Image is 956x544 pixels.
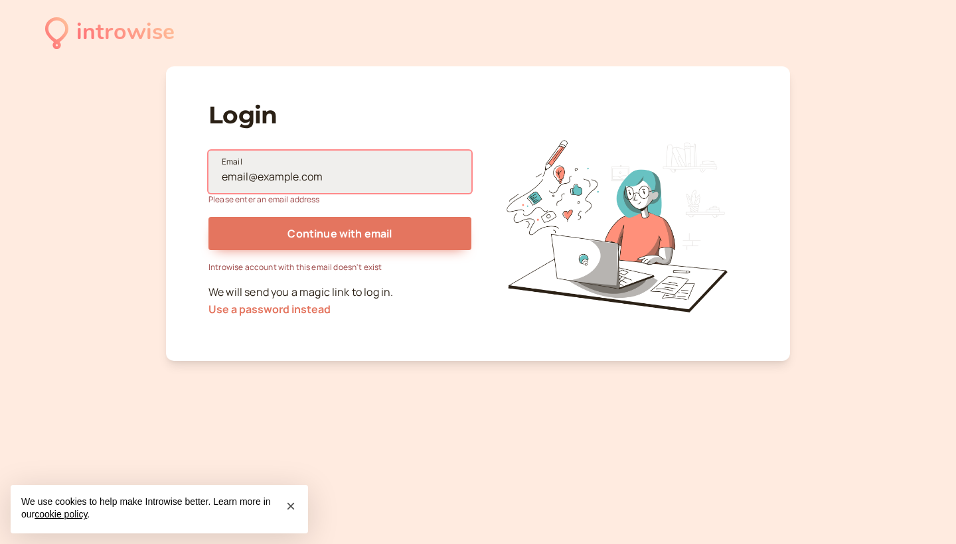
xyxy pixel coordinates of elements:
[280,496,301,517] button: Close this notice
[287,226,392,241] span: Continue with email
[76,15,175,51] div: introwise
[208,193,471,206] div: Please enter an email address
[45,15,175,51] a: introwise
[286,497,295,515] span: ×
[11,485,308,533] div: We use cookies to help make Introwise better. Learn more in our .
[208,303,331,315] button: Use a password instead
[35,509,87,519] a: cookie policy
[890,480,956,544] iframe: Chat Widget
[208,101,471,129] h1: Login
[208,261,471,273] div: Introwise account with this email doesn't exist
[208,217,471,250] button: Continue with email
[208,284,471,318] p: We will send you a magic link to log in.
[208,151,471,193] input: Email
[222,155,242,169] span: Email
